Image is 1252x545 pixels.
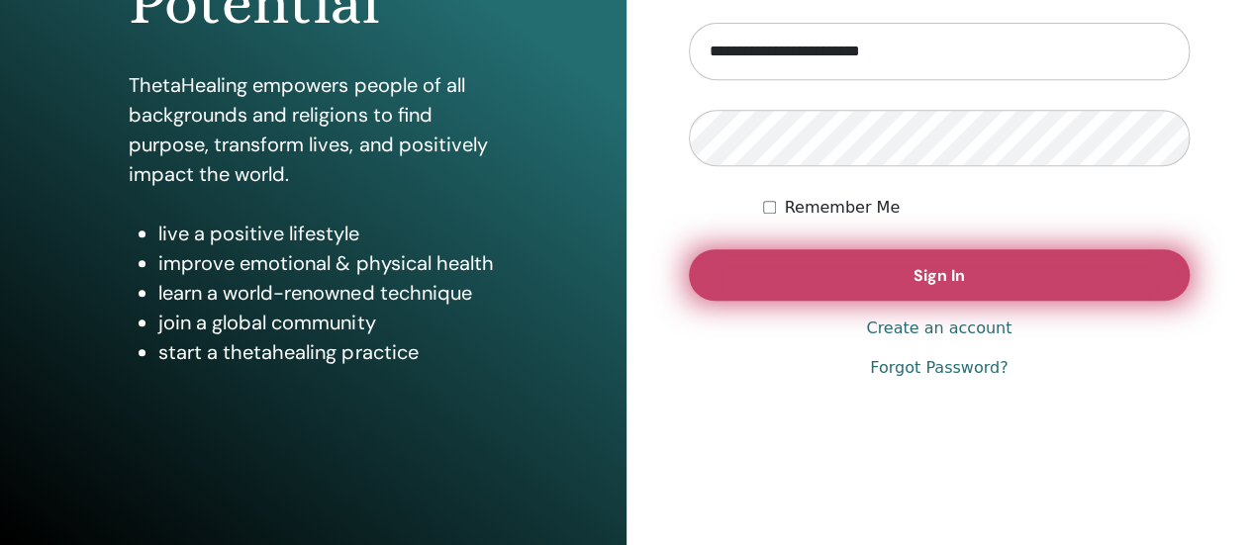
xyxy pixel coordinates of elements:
[866,317,1011,340] a: Create an account
[158,219,497,248] li: live a positive lifestyle
[158,248,497,278] li: improve emotional & physical health
[914,265,965,286] span: Sign In
[158,308,497,337] li: join a global community
[763,196,1190,220] div: Keep me authenticated indefinitely or until I manually logout
[158,278,497,308] li: learn a world-renowned technique
[784,196,900,220] label: Remember Me
[689,249,1191,301] button: Sign In
[129,70,497,189] p: ThetaHealing empowers people of all backgrounds and religions to find purpose, transform lives, a...
[158,337,497,367] li: start a thetahealing practice
[870,356,1008,380] a: Forgot Password?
